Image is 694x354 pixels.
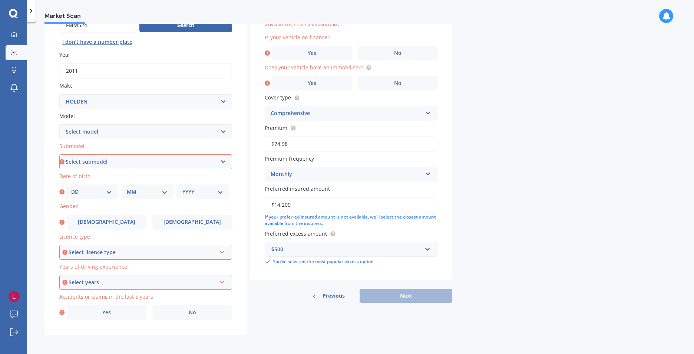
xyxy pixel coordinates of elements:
[265,21,437,27] div: Select a match from the address list
[323,290,345,301] span: Previous
[139,18,232,32] button: Search
[59,173,91,180] span: Date of birth
[102,309,111,316] span: Yes
[265,155,314,162] span: Premium frequency
[78,219,135,225] span: [DEMOGRAPHIC_DATA]
[265,258,437,265] div: You’ve selected the most popular excess option
[265,230,327,237] span: Preferred excess amount
[265,64,363,71] span: Does your vehicle have an immobiliser?
[59,233,90,240] span: Licence type
[265,214,437,227] div: If your preferred insured amount is not available, we'll select the closest amount available from...
[265,34,330,41] span: Is your vehicle on finance?
[265,197,437,213] input: Enter amount
[189,309,196,316] span: No
[271,109,422,118] div: Comprehensive
[59,263,127,270] span: Years of driving experience
[59,293,153,300] span: Accidents or claims in the last 5 years
[69,248,216,256] div: Select licence type
[59,51,70,58] span: Year
[59,82,73,89] span: Make
[271,245,422,253] div: $500
[59,17,136,33] input: Enter plate number
[394,80,401,86] span: No
[59,63,232,79] input: YYYY
[265,94,291,101] span: Cover type
[59,203,78,210] span: Gender
[308,80,316,86] span: Yes
[308,50,316,56] span: Yes
[59,36,135,48] button: I don’t have a number plate
[163,219,221,225] span: [DEMOGRAPHIC_DATA]
[265,124,287,131] span: Premium
[271,170,422,179] div: Monthly
[59,112,75,119] span: Model
[44,12,85,22] span: Market Scan
[265,136,437,152] input: Enter premium
[265,185,330,192] span: Preferred insured amount
[9,291,20,302] img: ACg8ocIbYy2JVCuleo81uFcJq4kF0FVyPdV9kGNqaI5qM70Hgl2-Fw=s96-c
[69,278,216,286] div: Select years
[394,50,401,56] span: No
[59,142,85,150] span: Submodel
